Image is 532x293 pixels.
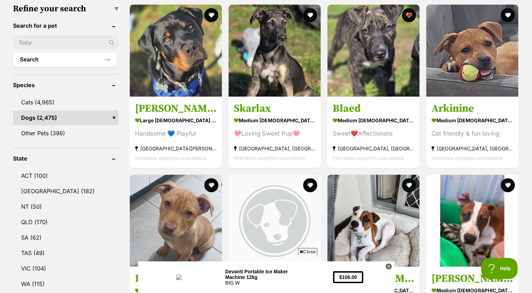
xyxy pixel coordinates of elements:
a: Blaed medium [DEMOGRAPHIC_DATA] Dog Sweet❤️Affectionate [GEOGRAPHIC_DATA], [GEOGRAPHIC_DATA] Inte... [327,97,419,168]
input: Toby [13,36,118,49]
a: SA (62) [13,230,118,245]
iframe: Help Scout Beacon - Open [481,258,518,279]
div: 🩷Loving Sweet Pup🩷 [234,129,315,138]
button: favourite [303,178,317,192]
strong: medium [DEMOGRAPHIC_DATA] Dog [234,115,315,125]
img: Arkinine - Staffordshire Bull Terrier Dog [426,5,518,97]
strong: [GEOGRAPHIC_DATA][PERSON_NAME][GEOGRAPHIC_DATA] [135,144,217,153]
button: favourite [303,8,317,22]
img: Joey - American Staffordshire Terrier Dog [426,175,518,267]
button: favourite [402,8,416,22]
header: State [13,155,118,162]
strong: large [DEMOGRAPHIC_DATA] Dog [135,115,217,125]
a: Other Pets (396) [13,126,118,141]
h3: Refine your search [13,4,118,14]
a: VIC (104) [13,261,118,276]
h3: Skarlax [234,102,315,115]
div: Cat friendly & fun loving [431,129,513,138]
a: TAS (49) [13,246,118,260]
div: Devanti Portable Ice Maker Machine 12kg [87,7,169,19]
div: Handsome 💙 Playful [135,129,217,138]
span: Interstate adoption unavailable [333,155,404,161]
span: Close [298,248,317,255]
a: QLD (170) [13,215,118,229]
span: Interstate adoption unavailable [431,155,503,161]
a: Dogs (2,475) [13,110,118,125]
strong: [GEOGRAPHIC_DATA], [GEOGRAPHIC_DATA] [333,144,414,153]
img: Kyzer - Mixed breed Dog [327,175,419,267]
header: Species [13,82,118,88]
img: Diglett - Staffordshire Bull Terrier Dog [130,175,222,267]
a: Arkinine medium [DEMOGRAPHIC_DATA] Dog Cat friendly & fun loving [GEOGRAPHIC_DATA], [GEOGRAPHIC_D... [426,97,518,168]
div: BIG W [87,19,169,24]
strong: [GEOGRAPHIC_DATA], [GEOGRAPHIC_DATA] [234,144,315,153]
a: [GEOGRAPHIC_DATA] (182) [13,184,118,198]
h3: Diglett [135,272,217,285]
a: [PERSON_NAME] large [DEMOGRAPHIC_DATA] Dog Handsome 💙 Playful [GEOGRAPHIC_DATA][PERSON_NAME][GEOG... [130,97,222,168]
strong: medium [DEMOGRAPHIC_DATA] Dog [431,115,513,125]
h3: [PERSON_NAME] [135,102,217,115]
iframe: Advertisement [138,258,394,289]
a: WA (115) [13,276,118,291]
a: Skarlax medium [DEMOGRAPHIC_DATA] Dog 🩷Loving Sweet Pup🩷 [GEOGRAPHIC_DATA], [GEOGRAPHIC_DATA] Int... [229,97,321,168]
button: favourite [402,178,416,192]
a: Cats (4,965) [13,95,118,110]
h3: Arkinine [431,102,513,115]
button: favourite [501,178,515,192]
button: favourite [204,178,218,192]
img: Skarlax - Keeshond x Australian Kelpie Dog [229,5,321,97]
h3: Blaed [333,102,414,115]
button: favourite [501,8,515,22]
button: $106.00 [195,10,225,21]
span: Interstate adoption unavailable [135,155,206,161]
a: ACT (100) [13,168,118,183]
header: Search for a pet [13,22,118,29]
img: Blaed - Keeshond x Australian Kelpie Dog [327,5,419,97]
button: Search [13,53,117,67]
a: NT (50) [13,199,118,214]
span: Interstate adoption unavailable [234,155,305,161]
strong: medium [DEMOGRAPHIC_DATA] Dog [333,115,414,125]
button: favourite [204,8,218,22]
div: Sweet❤️Affectionate [333,129,414,138]
h3: [PERSON_NAME] [431,272,513,285]
img: Kane - Rottweiler Dog [130,5,222,97]
strong: [GEOGRAPHIC_DATA], [GEOGRAPHIC_DATA] [431,144,513,153]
